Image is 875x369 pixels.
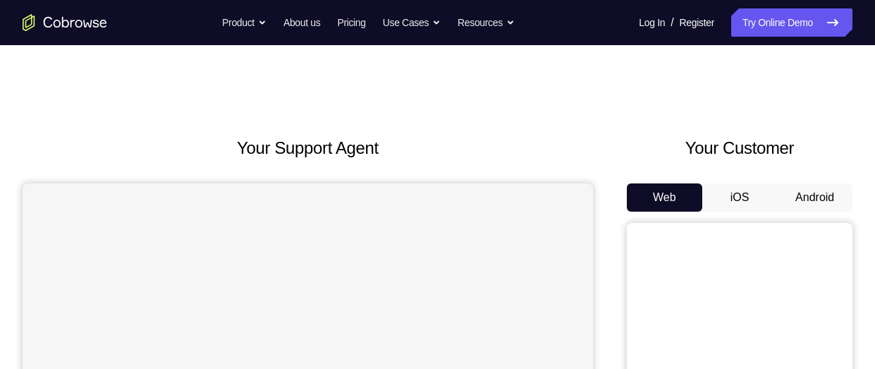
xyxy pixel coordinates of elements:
h2: Your Customer [627,135,852,161]
a: Register [680,8,714,37]
a: About us [283,8,320,37]
a: Go to the home page [23,14,107,31]
button: iOS [702,183,778,212]
button: Android [777,183,852,212]
a: Try Online Demo [731,8,852,37]
button: Resources [458,8,515,37]
button: Web [627,183,702,212]
h2: Your Support Agent [23,135,593,161]
button: Product [222,8,267,37]
a: Log In [639,8,665,37]
a: Pricing [337,8,365,37]
span: / [671,14,673,31]
button: Use Cases [383,8,441,37]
